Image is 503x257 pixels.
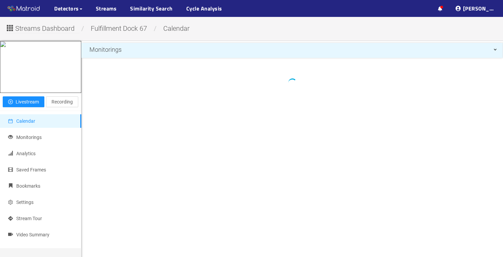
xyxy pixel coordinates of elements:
span: Monitorings [16,135,42,140]
span: Recording [51,98,73,106]
span: Video Summary [16,232,49,237]
span: Bookmarks [16,183,40,189]
a: Similarity Search [130,4,173,13]
span: / [152,24,158,32]
button: play-circleLivestream [3,96,44,107]
span: Analytics [16,151,36,156]
span: Detectors [54,4,79,13]
span: Settings [16,200,34,205]
span: setting [8,200,13,205]
span: Monitorings [89,46,122,53]
span: Calendar [16,118,35,124]
span: play-circle [8,99,13,105]
span: Saved Frames [16,167,46,172]
span: Streams Dashboard [15,23,75,34]
span: / [80,24,86,32]
div: Monitorings [81,43,503,56]
button: Streams Dashboard [5,22,80,33]
a: Streams Dashboard [5,26,80,32]
span: Fulfillment Dock 67 [86,24,152,32]
a: Streams [96,4,117,13]
a: Cycle Analysis [186,4,222,13]
img: Matroid logo [7,4,41,14]
span: Livestream [16,98,39,106]
span: calendar [8,119,13,123]
img: 6899678982bc452917eef204_full.jpg [0,42,6,92]
button: Recording [46,96,78,107]
span: calendar [158,24,195,32]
